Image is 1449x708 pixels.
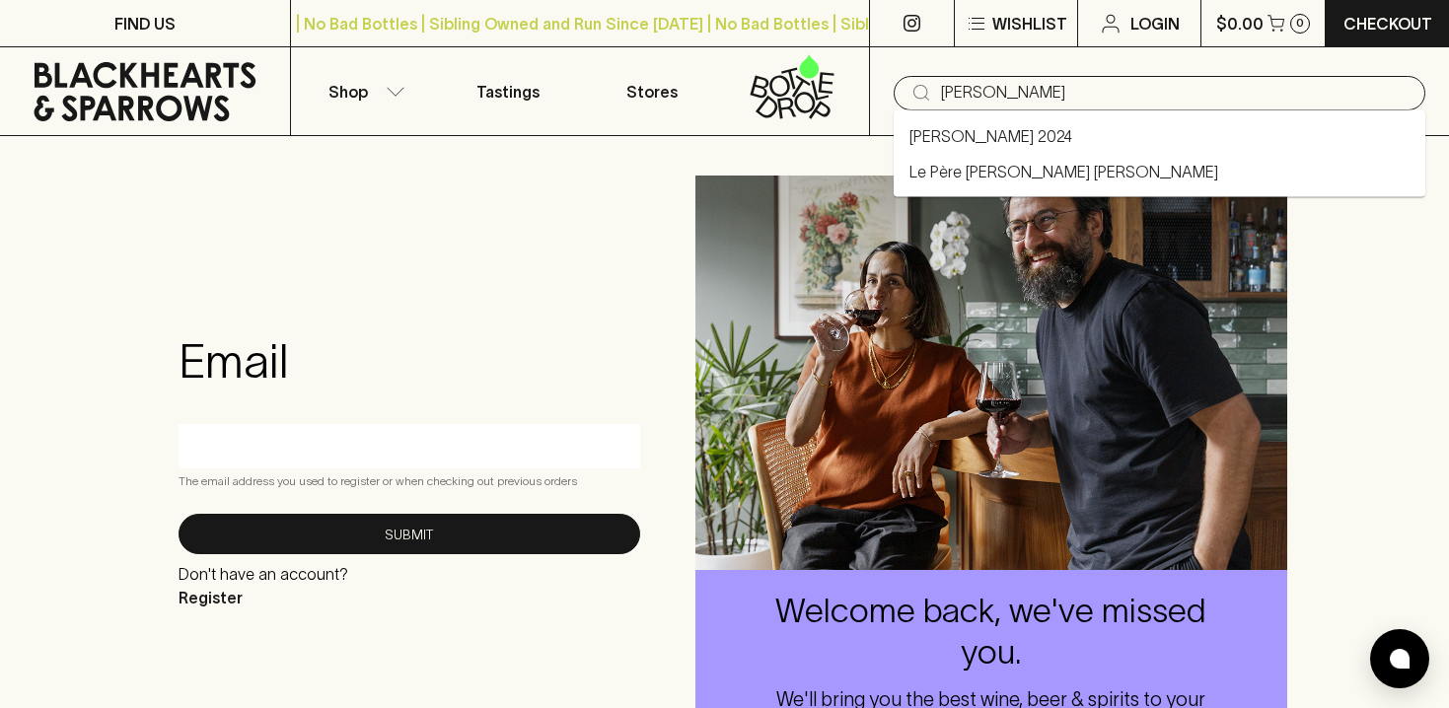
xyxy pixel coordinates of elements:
p: 0 [1296,18,1304,29]
a: [PERSON_NAME] 2024 [909,124,1072,148]
h4: Welcome back, we've missed you. [766,591,1216,673]
h3: Email [179,333,640,389]
button: Shop [291,47,436,135]
a: Tastings [435,47,580,135]
p: Don't have an account? [179,562,348,586]
a: Le Père [PERSON_NAME] [PERSON_NAME] [909,160,1218,183]
p: Shop [328,80,368,104]
p: Register [179,586,348,609]
p: Wishlist [992,12,1067,35]
p: Login [1130,12,1180,35]
p: $0.00 [1216,12,1264,35]
button: Submit [179,514,640,554]
img: bubble-icon [1390,649,1410,669]
p: The email address you used to register or when checking out previous orders [179,471,640,491]
a: Stores [580,47,725,135]
input: Try "Pinot noir" [941,77,1410,108]
p: Stores [626,80,678,104]
p: Checkout [1343,12,1432,35]
p: FIND US [114,12,176,35]
img: pjver.png [695,176,1287,570]
p: Tastings [476,80,540,104]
